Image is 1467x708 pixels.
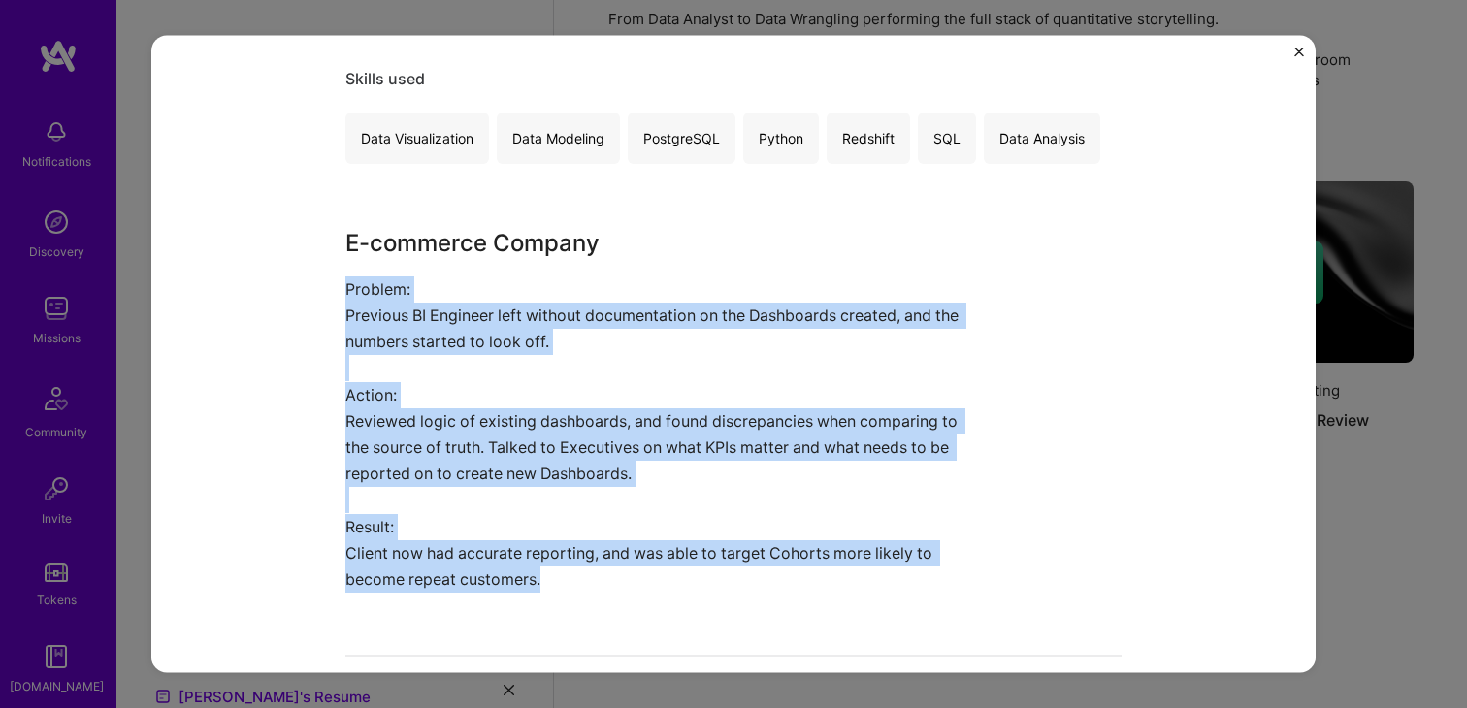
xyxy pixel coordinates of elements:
div: Data Analysis [984,113,1100,164]
div: Python [743,113,819,164]
h3: E-commerce Company [345,226,976,261]
p: Action: Reviewed logic of existing dashboards, and found discrepancies when comparing to the sour... [345,382,976,514]
div: Redshift [827,113,910,164]
div: Skills used [345,69,1122,89]
p: Result: Client now had accurate reporting, and was able to target Cohorts more likely to become r... [345,514,976,594]
div: Data Modeling [497,113,620,164]
div: PostgreSQL [628,113,735,164]
div: Data Visualization [345,113,489,164]
div: SQL [918,113,976,164]
p: Problem: Previous BI Engineer left without documentation on the Dashboards created, and the numbe... [345,276,976,382]
button: Close [1294,48,1304,68]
